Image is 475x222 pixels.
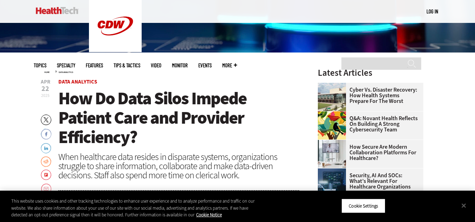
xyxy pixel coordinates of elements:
span: 2025 [41,93,50,98]
a: Log in [426,8,438,14]
img: Home [36,7,78,14]
a: care team speaks with physician over conference call [318,140,349,146]
a: How Secure Are Modern Collaboration Platforms for Healthcare? [318,144,419,161]
a: Tips & Tactics [114,63,140,68]
img: care team speaks with physician over conference call [318,140,346,168]
a: abstract illustration of a tree [318,111,349,117]
img: abstract illustration of a tree [318,111,346,140]
button: Cookie Settings [341,198,385,213]
span: How Do Data Silos Impede Patient Care and Provider Efficiency? [58,87,246,149]
a: More information about your privacy [196,212,222,218]
a: Data Analytics [58,78,97,85]
a: Video [151,63,161,68]
span: 22 [41,85,50,92]
img: security team in high-tech computer room [318,168,346,197]
button: Close [456,198,471,213]
a: security team in high-tech computer room [318,168,349,174]
div: User menu [426,8,438,15]
a: University of Vermont Medical Center’s main campus [318,83,349,88]
div: When healthcare data resides in disparate systems, organizations struggle to share information, c... [58,152,300,180]
h3: Latest Articles [318,68,423,77]
span: More [222,63,237,68]
a: Security, AI and SOCs: What’s Relevant for Healthcare Organizations [318,173,419,190]
img: University of Vermont Medical Center’s main campus [318,83,346,111]
a: MonITor [172,63,188,68]
a: Q&A: Novant Health Reflects on Building a Strong Cybersecurity Team [318,116,419,132]
div: This website uses cookies and other tracking technologies to enhance user experience and to analy... [11,198,261,218]
a: Events [198,63,212,68]
span: Specialty [57,63,75,68]
a: CDW [89,47,142,54]
span: Apr [41,79,50,85]
a: Features [86,63,103,68]
a: Cyber vs. Disaster Recovery: How Health Systems Prepare for the Worst [318,87,419,104]
span: Topics [34,63,46,68]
